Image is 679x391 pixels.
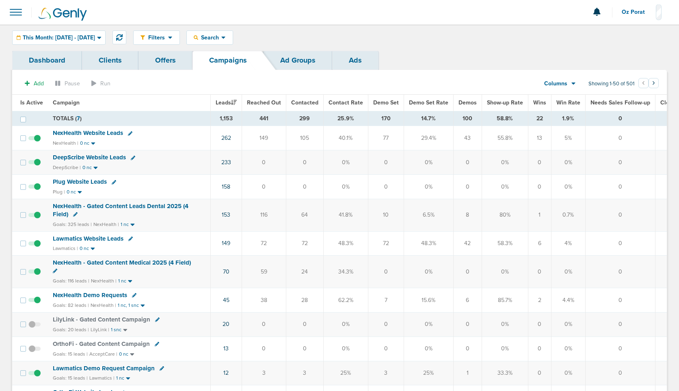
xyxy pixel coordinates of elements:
[12,51,82,70] a: Dashboard
[323,111,368,126] td: 25.9%
[404,256,453,288] td: 0%
[89,351,117,357] small: AcceptCare |
[528,199,551,231] td: 1
[323,150,368,175] td: 0%
[323,126,368,150] td: 40.1%
[242,175,286,199] td: 0
[53,222,92,228] small: Goals: 325 leads |
[368,256,404,288] td: 0
[368,337,404,361] td: 0
[368,175,404,199] td: 0
[368,361,404,385] td: 3
[118,302,139,308] small: 1 nc, 1 snc
[286,312,323,337] td: 0
[585,312,655,337] td: 0
[242,199,286,231] td: 116
[80,245,89,252] small: 0 nc
[453,337,482,361] td: 0
[53,245,78,251] small: Lawmatics |
[482,126,528,150] td: 55.8%
[368,150,404,175] td: 0
[53,302,89,308] small: Goals: 82 leads |
[453,231,482,256] td: 42
[551,231,585,256] td: 4%
[91,278,117,284] small: NexHealth |
[551,361,585,385] td: 0%
[528,312,551,337] td: 0
[323,337,368,361] td: 0%
[53,129,123,137] span: NexHealth Website Leads
[91,327,109,332] small: LilyLink |
[453,111,482,126] td: 100
[368,111,404,126] td: 170
[93,222,119,227] small: NexHealth |
[528,231,551,256] td: 6
[116,375,124,381] small: 1 nc
[404,126,453,150] td: 29.4%
[368,231,404,256] td: 72
[323,256,368,288] td: 34.3%
[121,222,129,228] small: 1 nc
[53,140,78,146] small: NexHealth |
[286,231,323,256] td: 72
[138,51,192,70] a: Offers
[20,78,48,89] button: Add
[551,175,585,199] td: 0%
[286,288,323,312] td: 28
[585,199,655,231] td: 0
[222,211,230,218] a: 153
[286,256,323,288] td: 24
[585,361,655,385] td: 0
[329,99,363,106] span: Contact Rate
[551,199,585,231] td: 0.7%
[556,99,580,106] span: Win Rate
[77,115,80,122] span: 7
[221,159,231,166] a: 233
[242,288,286,312] td: 38
[482,337,528,361] td: 0%
[286,111,323,126] td: 299
[221,135,231,141] a: 262
[82,51,138,70] a: Clients
[223,321,229,328] a: 20
[23,35,95,41] span: This Month: [DATE] - [DATE]
[585,231,655,256] td: 0
[487,99,523,106] span: Show-up Rate
[453,175,482,199] td: 0
[286,150,323,175] td: 0
[192,51,264,70] a: Campaigns
[404,337,453,361] td: 0%
[453,126,482,150] td: 43
[528,126,551,150] td: 13
[286,361,323,385] td: 3
[453,288,482,312] td: 6
[638,79,659,89] ul: Pagination
[404,312,453,337] td: 0%
[528,175,551,199] td: 0
[404,199,453,231] td: 6.5%
[119,351,128,357] small: 0 nc
[649,78,659,88] button: Go to next page
[368,312,404,337] td: 0
[53,202,188,218] span: NexHealth - Gated Content Leads Dental 2025 (4 Field)
[585,150,655,175] td: 0
[551,256,585,288] td: 0%
[368,126,404,150] td: 77
[286,126,323,150] td: 105
[482,256,528,288] td: 0%
[223,369,229,376] a: 12
[53,340,150,348] span: OrthoFi - Gated Content Campaign
[242,312,286,337] td: 0
[404,231,453,256] td: 48.3%
[145,34,168,41] span: Filters
[551,150,585,175] td: 0%
[528,361,551,385] td: 0
[53,375,88,381] small: Goals: 15 leads |
[111,327,121,333] small: 1 snc
[323,288,368,312] td: 62.2%
[242,126,286,150] td: 149
[458,99,477,106] span: Demos
[551,337,585,361] td: 0%
[323,312,368,337] td: 0%
[286,175,323,199] td: 0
